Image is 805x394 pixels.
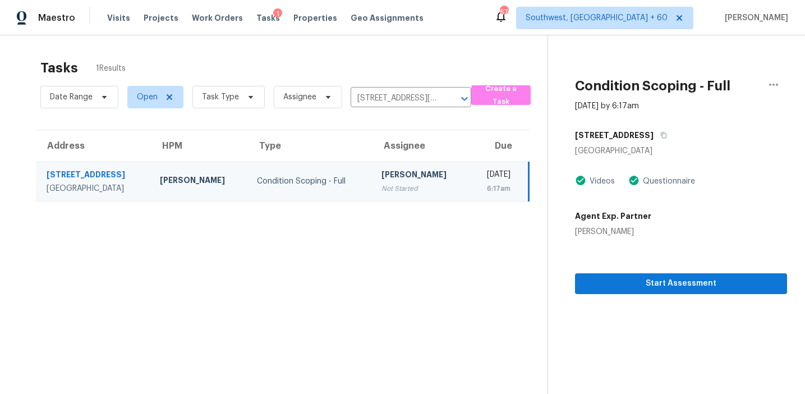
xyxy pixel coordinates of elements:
[351,90,440,107] input: Search by address
[720,12,788,24] span: [PERSON_NAME]
[144,12,178,24] span: Projects
[257,176,364,187] div: Condition Scoping - Full
[372,130,470,162] th: Assignee
[479,169,510,183] div: [DATE]
[526,12,668,24] span: Southwest, [GEOGRAPHIC_DATA] + 60
[586,176,615,187] div: Videos
[470,130,529,162] th: Due
[575,130,654,141] h5: [STREET_ADDRESS]
[47,183,142,194] div: [GEOGRAPHIC_DATA]
[575,226,651,237] div: [PERSON_NAME]
[575,100,639,112] div: [DATE] by 6:17am
[256,14,280,22] span: Tasks
[38,12,75,24] span: Maestro
[628,175,640,186] img: Artifact Present Icon
[96,63,126,74] span: 1 Results
[283,91,316,103] span: Assignee
[137,91,158,103] span: Open
[654,125,669,145] button: Copy Address
[575,175,586,186] img: Artifact Present Icon
[50,91,93,103] span: Date Range
[36,130,151,162] th: Address
[47,169,142,183] div: [STREET_ADDRESS]
[160,175,239,189] div: [PERSON_NAME]
[192,12,243,24] span: Work Orders
[477,83,525,108] span: Create a Task
[248,130,372,162] th: Type
[107,12,130,24] span: Visits
[500,7,508,18] div: 676
[640,176,695,187] div: Questionnaire
[151,130,248,162] th: HPM
[575,210,651,222] h5: Agent Exp. Partner
[575,145,787,157] div: [GEOGRAPHIC_DATA]
[293,12,337,24] span: Properties
[575,273,787,294] button: Start Assessment
[351,12,424,24] span: Geo Assignments
[471,85,531,105] button: Create a Task
[457,91,472,107] button: Open
[202,91,239,103] span: Task Type
[584,277,778,291] span: Start Assessment
[381,183,461,194] div: Not Started
[273,8,282,20] div: 1
[575,80,730,91] h2: Condition Scoping - Full
[479,183,510,194] div: 6:17am
[381,169,461,183] div: [PERSON_NAME]
[40,62,78,74] h2: Tasks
